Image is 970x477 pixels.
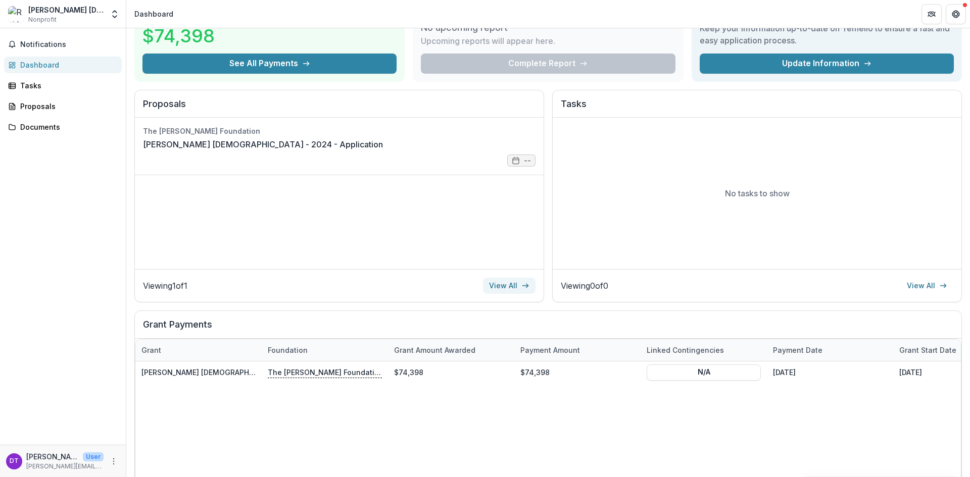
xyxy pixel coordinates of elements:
p: [PERSON_NAME][EMAIL_ADDRESS][DOMAIN_NAME] [26,462,104,471]
div: Grant [135,345,167,355]
div: Payment date [767,339,893,361]
h2: Proposals [143,98,536,118]
div: [PERSON_NAME] [DEMOGRAPHIC_DATA] [28,5,104,15]
button: See All Payments [142,54,397,74]
div: Payment Amount [514,339,641,361]
h2: Grant Payments [143,319,953,338]
div: Proposals [20,101,114,112]
p: User [83,452,104,461]
a: Update Information [700,54,954,74]
p: Upcoming reports will appear here. [421,35,555,47]
nav: breadcrumb [130,7,177,21]
a: Tasks [4,77,122,94]
a: Documents [4,119,122,135]
a: View All [483,278,536,294]
p: [PERSON_NAME] [26,451,79,462]
div: Tasks [20,80,114,91]
div: Foundation [262,345,314,355]
h3: Keep your information up-to-date on Temelio to ensure a fast and easy application process. [700,22,954,46]
div: Payment Amount [514,345,586,355]
div: Documents [20,122,114,132]
h2: Tasks [561,98,953,118]
div: Grant amount awarded [388,339,514,361]
div: $74,398 [388,361,514,383]
button: N/A [647,364,761,380]
button: Open entity switcher [108,4,122,24]
p: Viewing 1 of 1 [143,280,187,292]
span: Notifications [20,40,118,49]
p: Viewing 0 of 0 [561,280,608,292]
div: Foundation [262,339,388,361]
div: Grant [135,339,262,361]
a: View All [901,278,953,294]
div: Doug Terpening [10,458,19,464]
h3: $74,398 [142,22,218,49]
div: Grant amount awarded [388,345,481,355]
button: Notifications [4,36,122,52]
p: No tasks to show [725,187,790,199]
div: Grant start date [893,345,962,355]
div: Dashboard [20,60,114,70]
a: Dashboard [4,57,122,73]
img: Reid Saunders Evangelistic Association [8,6,24,22]
p: The [PERSON_NAME] Foundation [268,366,382,378]
span: Nonprofit [28,15,57,24]
div: Linked Contingencies [641,339,767,361]
button: Partners [922,4,942,24]
div: $74,398 [514,361,641,383]
div: Payment date [767,345,829,355]
a: Proposals [4,98,122,115]
div: Linked Contingencies [641,345,730,355]
div: Dashboard [134,9,173,19]
a: [PERSON_NAME] [DEMOGRAPHIC_DATA] - 2024 - Application [143,138,383,150]
div: [DATE] [767,361,893,383]
button: Get Help [946,4,966,24]
a: [PERSON_NAME] [DEMOGRAPHIC_DATA] - 2024 - Application [141,368,353,377]
button: More [108,455,120,467]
